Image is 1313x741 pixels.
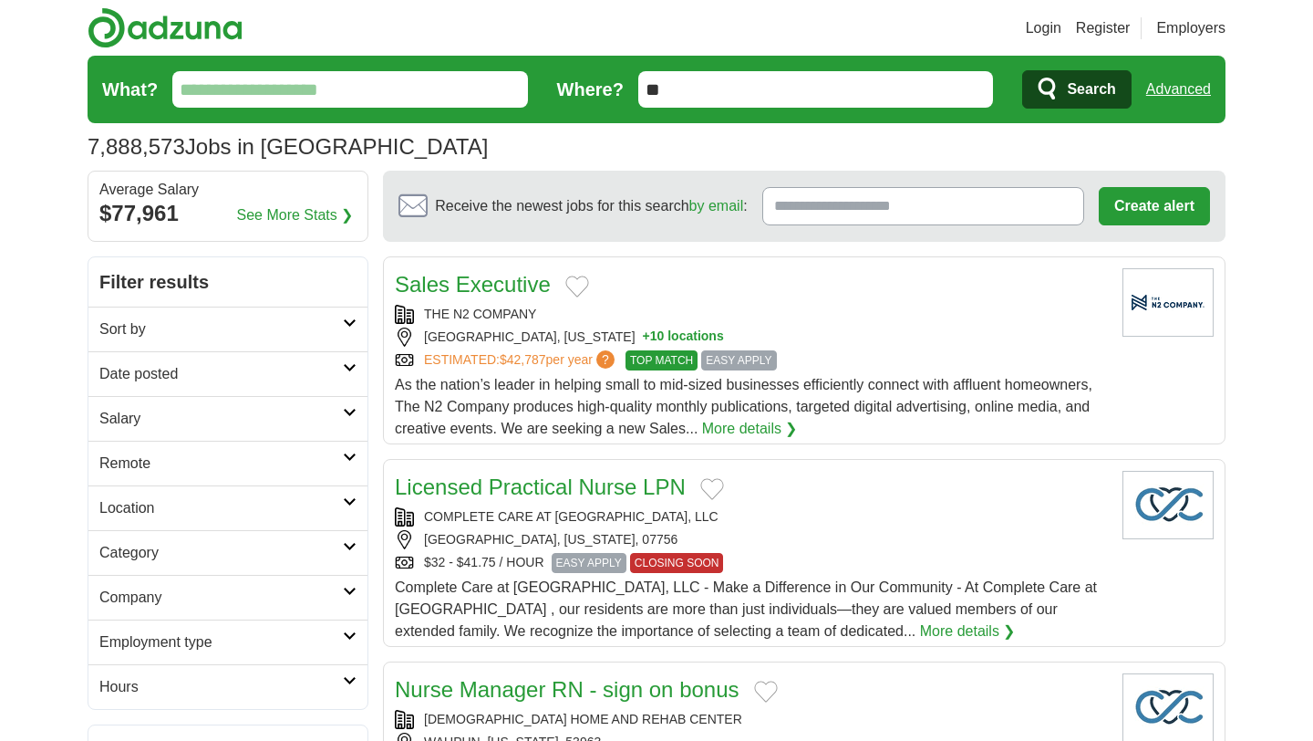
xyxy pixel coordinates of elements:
[1099,187,1210,225] button: Create alert
[99,631,343,653] h2: Employment type
[565,276,589,297] button: Add to favorite jobs
[435,195,747,217] span: Receive the newest jobs for this search :
[500,352,546,367] span: $42,787
[99,363,343,385] h2: Date posted
[395,475,686,499] a: Licensed Practical Nurse LPN
[88,134,488,159] h1: Jobs in [GEOGRAPHIC_DATA]
[88,441,367,485] a: Remote
[88,307,367,351] a: Sort by
[99,497,343,519] h2: Location
[702,418,798,440] a: More details ❯
[88,396,367,441] a: Salary
[88,530,367,575] a: Category
[1022,70,1131,109] button: Search
[99,197,357,230] div: $77,961
[395,328,1108,347] div: [GEOGRAPHIC_DATA], [US_STATE]
[395,530,1108,549] div: [GEOGRAPHIC_DATA], [US_STATE], 07756
[630,553,724,573] span: CLOSING SOON
[88,575,367,620] a: Company
[424,350,618,370] a: ESTIMATED:$42,787per year?
[395,553,1108,573] div: $32 - $41.75 / HOUR
[643,328,650,347] span: +
[99,408,343,430] h2: Salary
[99,542,343,564] h2: Category
[395,272,551,297] a: Sales Executive
[920,621,1016,642] a: More details ❯
[1076,17,1131,39] a: Register
[1122,471,1214,539] img: Company logo
[88,7,243,48] img: Adzuna logo
[395,677,739,702] a: Nurse Manager RN - sign on bonus
[643,328,724,347] button: +10 locations
[689,198,744,214] a: by email
[700,478,724,500] button: Add to favorite jobs
[701,350,776,370] span: EASY APPLY
[88,257,367,307] h2: Filter results
[102,76,158,103] label: What?
[99,453,343,475] h2: Remote
[99,318,343,340] h2: Sort by
[1122,268,1214,337] img: Company logo
[88,130,185,163] span: 7,888,573
[395,377,1092,436] span: As the nation’s leader in helping small to mid-sized businesses efficiently connect with affluent...
[625,350,698,370] span: TOP MATCH
[1146,71,1211,108] a: Advanced
[1067,71,1115,108] span: Search
[395,710,1108,729] div: [DEMOGRAPHIC_DATA] HOME AND REHAB CENTER
[99,587,343,609] h2: Company
[237,204,354,226] a: See More Stats ❯
[1156,17,1225,39] a: Employers
[557,76,624,103] label: Where?
[596,350,615,369] span: ?
[552,553,626,573] span: EASY APPLY
[88,485,367,530] a: Location
[395,305,1108,324] div: THE N2 COMPANY
[395,579,1097,639] span: Complete Care at [GEOGRAPHIC_DATA], LLC - Make a Difference in Our Community - At Complete Care a...
[88,664,367,709] a: Hours
[99,676,343,698] h2: Hours
[99,183,357,197] div: Average Salary
[88,351,367,396] a: Date posted
[754,681,778,703] button: Add to favorite jobs
[395,507,1108,527] div: COMPLETE CARE AT [GEOGRAPHIC_DATA], LLC
[1026,17,1061,39] a: Login
[88,620,367,664] a: Employment type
